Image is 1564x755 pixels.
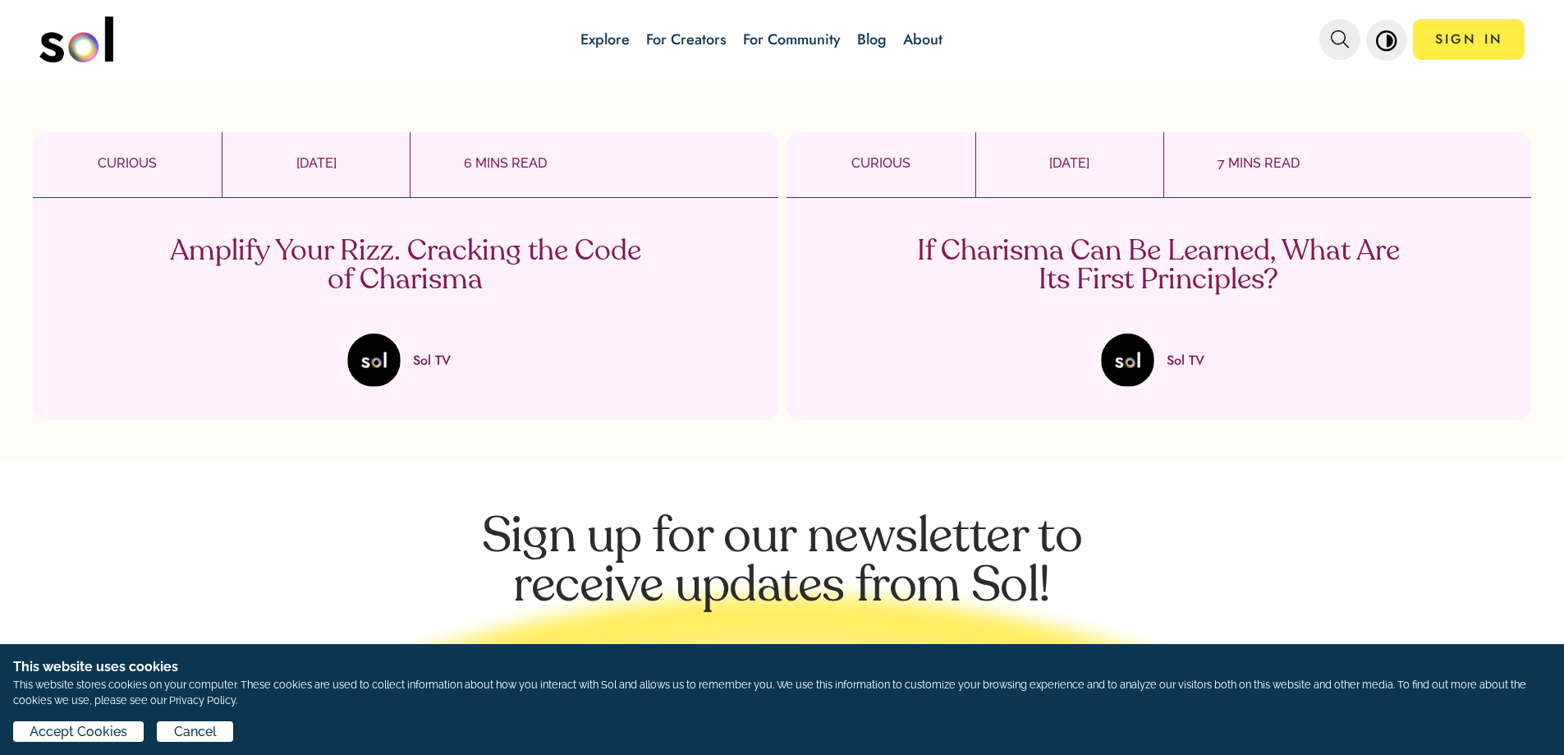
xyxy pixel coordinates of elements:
[743,29,841,50] a: For Community
[13,721,144,742] button: Accept Cookies
[580,29,630,50] a: Explore
[39,16,113,62] img: logo
[787,154,975,173] p: CURIOUS
[903,29,943,50] a: About
[13,657,1551,677] h1: This website uses cookies
[157,721,232,742] button: Cancel
[976,154,1163,173] p: [DATE]
[13,152,777,200] p: This website stores cookies on your computer. These cookies are used to collect information about...
[916,237,1401,295] p: If Charisma Can Be Learned, What Are Its First Principles?
[1164,154,1353,173] p: 7 MINS READ
[33,154,222,173] p: CURIOUS
[163,237,648,295] p: Amplify Your Rizz. Cracking the Code of Charisma
[1167,351,1204,370] p: Sol TV
[174,214,217,233] span: Cancel
[1413,19,1525,60] a: SIGN IN
[413,351,451,370] p: Sol TV
[8,8,82,48] button: Play Video
[30,214,127,233] span: Accept Cookies
[30,722,127,742] span: Accept Cookies
[39,11,1525,68] nav: main navigation
[857,29,887,50] a: Blog
[454,513,1111,670] p: Sign up for our newsletter to receive updates from Sol!
[646,29,727,50] a: For Creators
[222,154,410,173] p: [DATE]
[13,213,144,233] button: Accept Cookies
[174,722,217,742] span: Cancel
[13,677,1551,708] p: This website stores cookies on your computer. These cookies are used to collect information about...
[410,154,599,173] p: 6 MINS READ
[13,132,777,152] h1: This website uses cookies
[157,213,232,233] button: Cancel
